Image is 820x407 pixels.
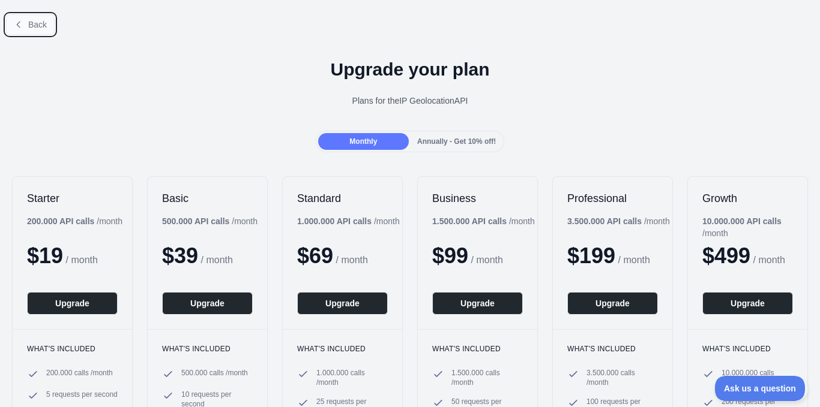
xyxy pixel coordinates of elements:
b: 10.000.000 API calls [702,216,782,226]
h2: Standard [297,191,388,206]
h2: Growth [702,191,793,206]
h2: Business [432,191,523,206]
div: / month [702,215,807,239]
span: $ 499 [702,243,750,268]
h2: Professional [567,191,658,206]
span: $ 99 [432,243,468,268]
div: / month [567,215,670,227]
div: / month [432,215,535,227]
span: $ 69 [297,243,333,268]
b: 3.500.000 API calls [567,216,642,226]
div: / month [297,215,400,227]
span: $ 199 [567,243,615,268]
iframe: Toggle Customer Support [715,376,808,401]
b: 1.500.000 API calls [432,216,507,226]
b: 1.000.000 API calls [297,216,372,226]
